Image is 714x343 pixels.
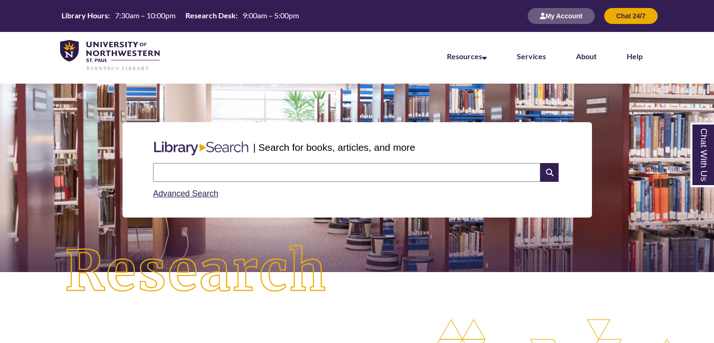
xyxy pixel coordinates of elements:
[253,140,415,155] p: | Search for books, articles, and more
[60,40,160,71] img: UNWSP Library Logo
[58,10,303,21] table: Hours Today
[153,189,218,198] a: Advanced Search
[149,138,253,159] img: Libary Search
[447,52,487,61] a: Resources
[58,10,111,21] th: Library Hours:
[540,163,558,182] i: Search
[182,10,239,21] th: Research Desk:
[517,52,546,61] a: Services
[604,8,658,24] button: Chat 24/7
[528,8,595,24] button: My Account
[115,11,176,20] span: 7:30am – 10:00pm
[627,52,643,61] a: Help
[36,216,357,327] img: Research
[604,12,658,20] a: Chat 24/7
[243,11,299,20] span: 9:00am – 5:00pm
[528,12,595,20] a: My Account
[58,10,303,22] a: Hours Today
[576,52,597,61] a: About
